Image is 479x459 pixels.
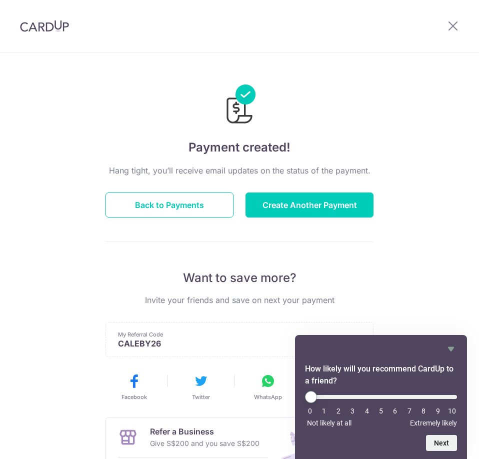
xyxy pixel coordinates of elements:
span: Facebook [121,393,147,401]
button: Create Another Payment [245,192,373,217]
li: 5 [376,407,386,415]
p: Hang tight, you’ll receive email updates on the status of the payment. [105,164,373,176]
li: 0 [305,407,315,415]
p: Want to save more? [105,270,373,286]
h2: How likely will you recommend CardUp to a friend? Select an option from 0 to 10, with 0 being Not... [305,363,457,387]
p: Invite your friends and save on next your payment [105,294,373,306]
li: 6 [390,407,400,415]
li: 10 [447,407,457,415]
div: How likely will you recommend CardUp to a friend? Select an option from 0 to 10, with 0 being Not... [305,343,457,451]
li: 8 [418,407,428,415]
p: My Referral Code [118,330,299,338]
span: WhatsApp [254,393,282,401]
li: 4 [362,407,372,415]
li: 3 [347,407,357,415]
button: Next question [426,435,457,451]
span: Extremely likely [410,419,457,427]
p: Give S$200 and you save S$200 [150,437,259,449]
button: Hide survey [445,343,457,355]
div: How likely will you recommend CardUp to a friend? Select an option from 0 to 10, with 0 being Not... [305,391,457,427]
li: 7 [404,407,414,415]
button: Copy Code [307,334,361,344]
p: Refer a Business [150,425,259,437]
img: Payments [223,84,255,126]
p: CALEBY26 [118,338,299,348]
button: WhatsApp [238,373,297,401]
span: Twitter [192,393,210,401]
button: Twitter [171,373,230,401]
h4: Payment created! [105,138,373,156]
button: Back to Payments [105,192,233,217]
li: 1 [319,407,329,415]
img: CardUp [20,20,69,32]
button: Facebook [104,373,163,401]
li: 2 [333,407,343,415]
span: Not likely at all [307,419,351,427]
li: 9 [433,407,443,415]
